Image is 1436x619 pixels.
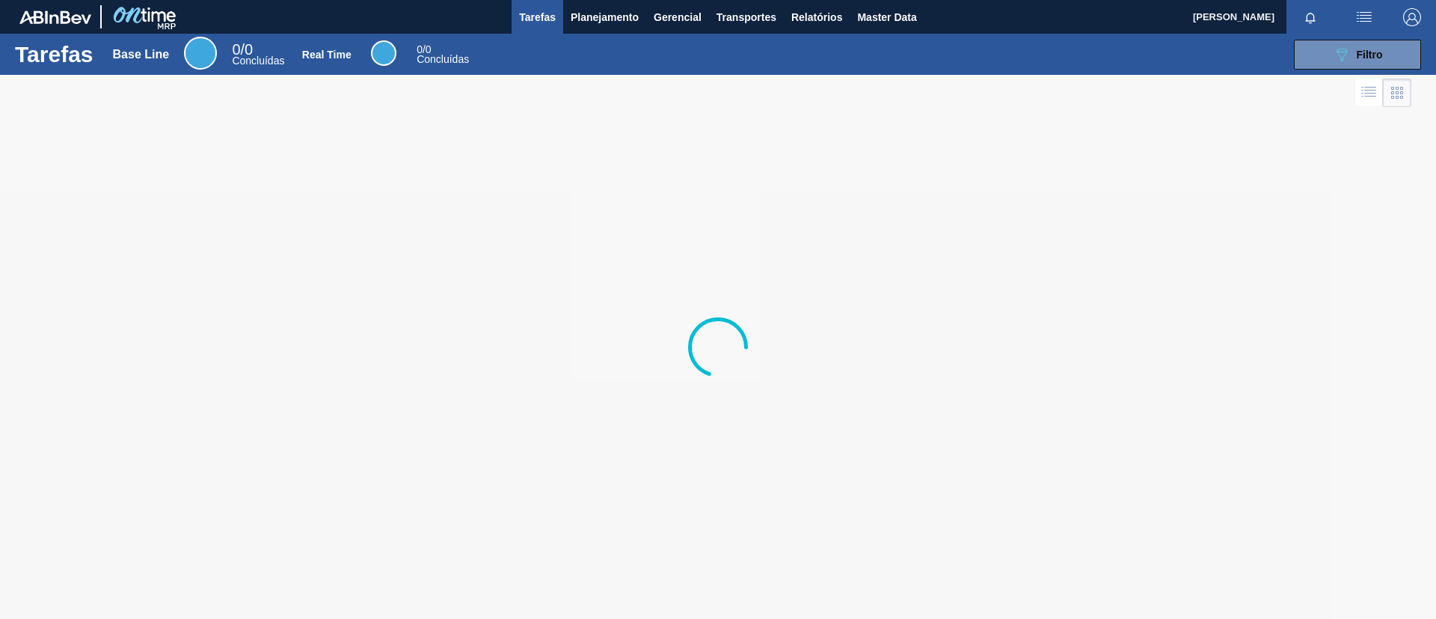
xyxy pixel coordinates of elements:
div: Real Time [302,49,352,61]
h1: Tarefas [15,46,93,63]
span: Planejamento [571,8,639,26]
span: 0 [417,43,423,55]
div: Real Time [371,40,396,66]
span: Master Data [857,8,916,26]
span: / 0 [232,41,253,58]
span: Concluídas [232,55,284,67]
div: Base Line [232,43,284,66]
span: / 0 [417,43,431,55]
span: Relatórios [791,8,842,26]
span: Gerencial [654,8,702,26]
span: 0 [232,41,240,58]
button: Notificações [1286,7,1334,28]
span: Transportes [717,8,776,26]
button: Filtro [1294,40,1421,70]
img: userActions [1355,8,1373,26]
img: TNhmsLtSVTkK8tSr43FrP2fwEKptu5GPRR3wAAAABJRU5ErkJggg== [19,10,91,24]
span: Tarefas [519,8,556,26]
div: Real Time [417,45,469,64]
span: Concluídas [417,53,469,65]
img: Logout [1403,8,1421,26]
div: Base Line [113,48,170,61]
span: Filtro [1357,49,1383,61]
div: Base Line [184,37,217,70]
